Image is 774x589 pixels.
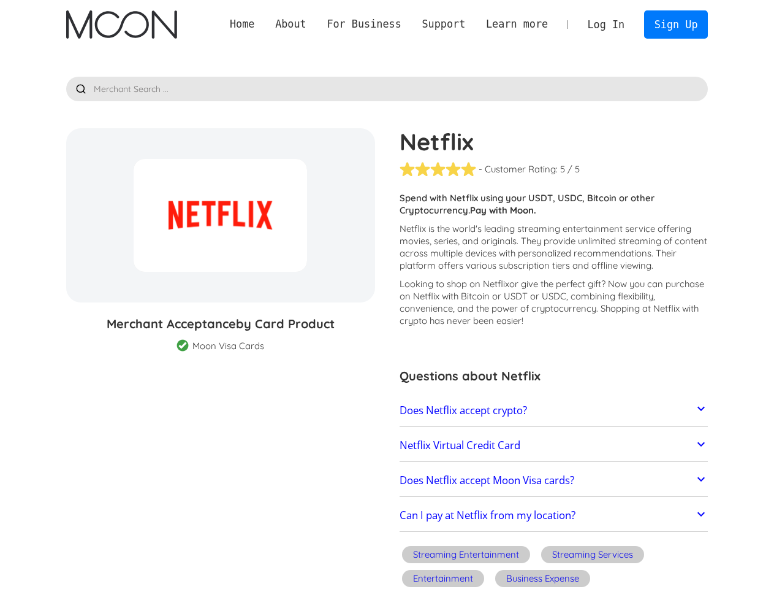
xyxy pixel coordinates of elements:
a: Sign Up [644,10,708,38]
a: Does Netflix accept crypto? [400,398,708,423]
div: / 5 [567,163,580,175]
a: home [66,10,177,39]
div: Business Expense [506,572,579,585]
div: Moon Visa Cards [192,340,264,352]
a: Streaming Services [539,544,647,568]
div: 5 [560,163,565,175]
a: Does Netflix accept Moon Visa cards? [400,468,708,493]
h1: Netflix [400,128,708,155]
a: Can I pay at Netflix from my location? [400,503,708,529]
a: Streaming Entertainment [400,544,533,568]
h2: Can I pay at Netflix from my location? [400,509,575,522]
a: Netflix Virtual Credit Card [400,433,708,458]
div: About [275,17,306,32]
img: Moon Logo [66,10,177,39]
div: Entertainment [413,572,473,585]
h3: Questions about Netflix [400,367,708,385]
div: Learn more [486,17,548,32]
div: Streaming Entertainment [413,549,519,561]
div: For Business [317,17,412,32]
h2: Does Netflix accept Moon Visa cards? [400,474,574,487]
h2: Does Netflix accept crypto? [400,404,527,417]
h3: Merchant Acceptance [66,315,375,333]
div: - Customer Rating: [479,163,558,175]
div: Streaming Services [552,549,633,561]
div: Support [412,17,476,32]
strong: Pay with Moon. [470,204,536,216]
span: by Card Product [236,316,335,331]
h2: Netflix Virtual Credit Card [400,439,520,452]
input: Merchant Search ... [66,77,708,101]
p: Looking to shop on Netflix ? Now you can purchase on Netflix with Bitcoin or USDT or USDC, combin... [400,278,708,327]
div: Learn more [476,17,558,32]
div: For Business [327,17,401,32]
a: Log In [577,11,635,38]
span: or give the perfect gift [509,278,601,290]
div: About [265,17,316,32]
p: Netflix is the world's leading streaming entertainment service offering movies, series, and origi... [400,223,708,272]
p: Spend with Netflix using your USDT, USDC, Bitcoin or other Cryptocurrency. [400,192,708,217]
div: Support [422,17,465,32]
a: Home [219,17,265,32]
